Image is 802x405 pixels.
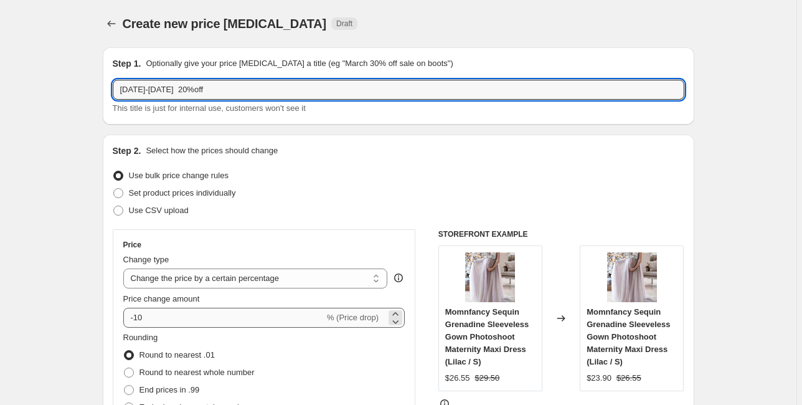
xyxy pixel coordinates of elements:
span: Momnfancy Sequin Grenadine Sleeveless Gown Photoshoot Maternity Maxi Dress (Lilac / S) [445,307,529,366]
p: Optionally give your price [MEDICAL_DATA] a title (eg "March 30% off sale on boots") [146,57,453,70]
span: Rounding [123,333,158,342]
img: 10107522540-1_80x.jpg [607,252,657,302]
strike: $29.50 [475,372,500,384]
h2: Step 2. [113,145,141,157]
input: -15 [123,308,324,328]
h6: STOREFRONT EXAMPLE [438,229,684,239]
span: Use bulk price change rules [129,171,229,180]
span: Momnfancy Sequin Grenadine Sleeveless Gown Photoshoot Maternity Maxi Dress (Lilac / S) [587,307,670,366]
span: Price change amount [123,294,200,303]
span: Draft [336,19,352,29]
span: End prices in .99 [139,385,200,394]
span: Create new price [MEDICAL_DATA] [123,17,327,31]
span: This title is just for internal use, customers won't see it [113,103,306,113]
img: 10107522540-1_80x.jpg [465,252,515,302]
strike: $26.55 [616,372,641,384]
span: Round to nearest whole number [139,368,255,377]
p: Select how the prices should change [146,145,278,157]
div: help [392,272,405,284]
span: Change type [123,255,169,264]
span: % (Price drop) [327,313,379,322]
input: 30% off holiday sale [113,80,684,100]
span: Use CSV upload [129,206,189,215]
button: Price change jobs [103,15,120,32]
div: $26.55 [445,372,470,384]
h3: Price [123,240,141,250]
span: Set product prices individually [129,188,236,198]
h2: Step 1. [113,57,141,70]
div: $23.90 [587,372,611,384]
span: Round to nearest .01 [139,350,215,360]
